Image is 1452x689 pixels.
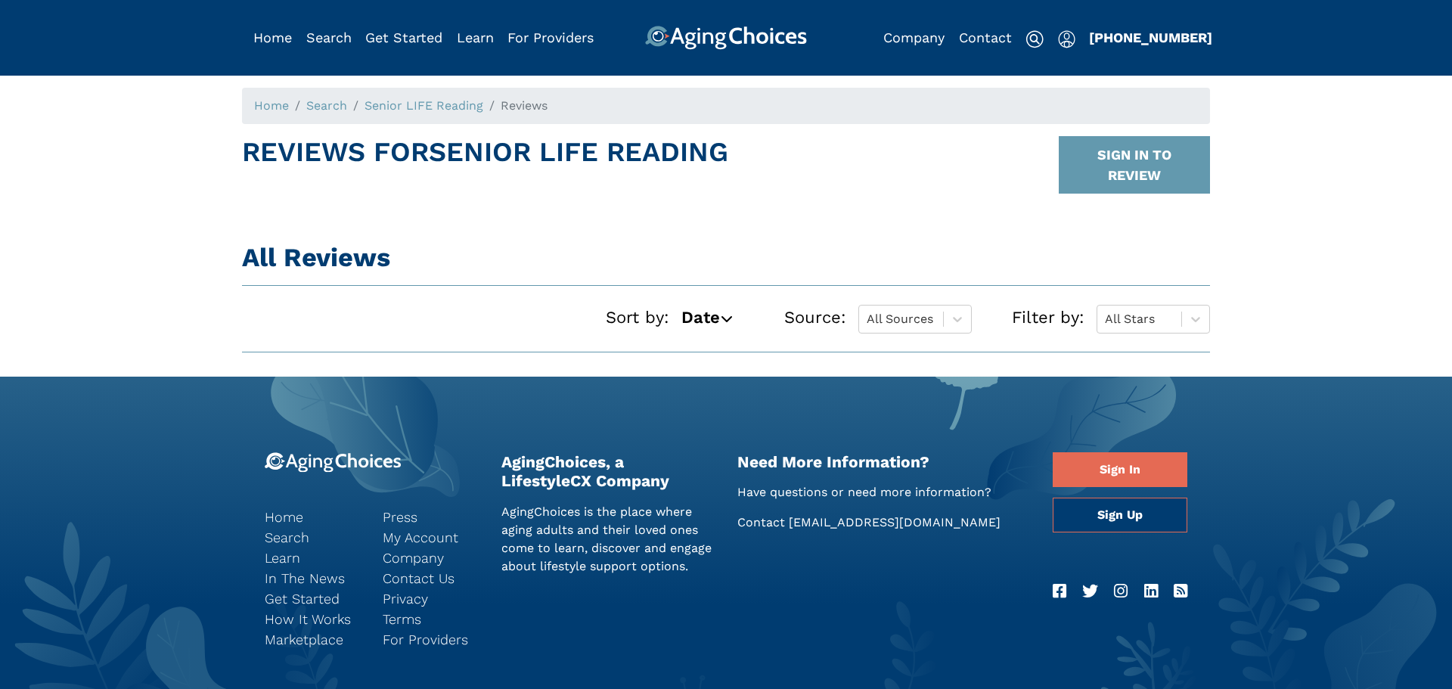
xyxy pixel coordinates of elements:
[606,308,669,327] span: Sort by:
[737,452,1030,471] h2: Need More Information?
[645,26,807,50] img: AgingChoices
[383,548,478,568] a: Company
[1114,579,1128,604] a: Instagram
[883,29,945,45] a: Company
[242,136,728,194] h1: Reviews For Senior LIFE Reading
[1025,30,1044,48] img: search-icon.svg
[365,29,442,45] a: Get Started
[737,483,1030,501] p: Have questions or need more information?
[383,568,478,588] a: Contact Us
[383,609,478,629] a: Terms
[1053,452,1187,487] a: Sign In
[507,29,594,45] a: For Providers
[457,29,494,45] a: Learn
[265,568,360,588] a: In The News
[383,629,478,650] a: For Providers
[254,98,289,113] a: Home
[383,527,478,548] a: My Account
[501,503,715,576] p: AgingChoices is the place where aging adults and their loved ones come to learn, discover and eng...
[1053,579,1066,604] a: Facebook
[1089,29,1212,45] a: [PHONE_NUMBER]
[242,88,1210,124] nav: breadcrumb
[253,29,292,45] a: Home
[383,588,478,609] a: Privacy
[306,29,352,45] a: Search
[265,629,360,650] a: Marketplace
[1053,498,1187,532] a: Sign Up
[681,305,720,330] span: Date
[789,515,1001,529] a: [EMAIL_ADDRESS][DOMAIN_NAME]
[383,507,478,527] a: Press
[265,588,360,609] a: Get Started
[306,26,352,50] div: Popover trigger
[265,609,360,629] a: How It Works
[265,527,360,548] a: Search
[365,98,483,113] a: Senior LIFE Reading
[1174,579,1187,604] a: RSS Feed
[1058,26,1075,50] div: Popover trigger
[737,514,1030,532] p: Contact
[306,98,347,113] a: Search
[1082,579,1098,604] a: Twitter
[501,98,548,113] span: Reviews
[959,29,1012,45] a: Contact
[1144,579,1158,604] a: LinkedIn
[784,308,846,327] span: Source:
[265,452,402,473] img: 9-logo.svg
[242,242,1210,273] h1: All Reviews
[265,507,360,527] a: Home
[265,548,360,568] a: Learn
[501,452,715,490] h2: AgingChoices, a LifestyleCX Company
[1059,136,1210,194] button: SIGN IN TO REVIEW
[1012,308,1084,327] span: Filter by:
[1058,30,1075,48] img: user-icon.svg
